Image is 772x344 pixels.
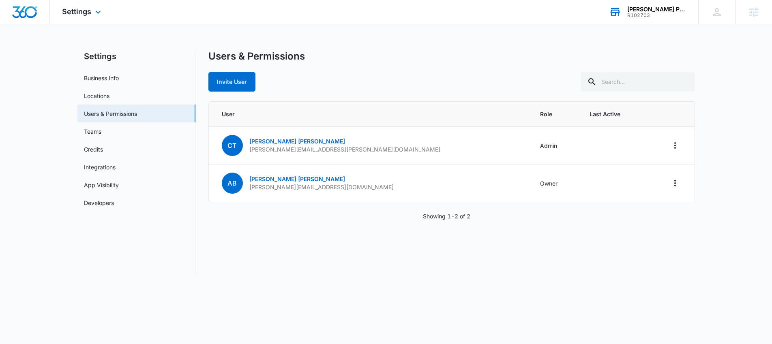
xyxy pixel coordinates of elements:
button: Actions [669,139,682,152]
a: Credits [84,145,103,154]
p: [PERSON_NAME][EMAIL_ADDRESS][DOMAIN_NAME] [249,183,394,191]
a: [PERSON_NAME] [PERSON_NAME] [249,138,345,145]
span: User [222,110,521,118]
h1: Users & Permissions [208,50,305,62]
a: Locations [84,92,109,100]
p: [PERSON_NAME][EMAIL_ADDRESS][PERSON_NAME][DOMAIN_NAME] [249,145,440,154]
span: AB [222,173,243,194]
span: Settings [62,7,91,16]
a: Users & Permissions [84,109,137,118]
button: Actions [669,177,682,190]
td: Owner [530,165,579,202]
a: Developers [84,199,114,207]
a: Teams [84,127,101,136]
a: AB [222,180,243,187]
div: account name [627,6,686,13]
a: [PERSON_NAME] [PERSON_NAME] [249,175,345,182]
h2: Settings [77,50,195,62]
a: Business Info [84,74,119,82]
a: CT [222,142,243,149]
span: Last Active [590,110,637,118]
a: Integrations [84,163,116,171]
span: CT [222,135,243,156]
a: App Visibility [84,181,119,189]
a: Invite User [208,78,255,85]
td: Admin [530,127,579,165]
input: Search... [581,72,695,92]
p: Showing 1-2 of 2 [423,212,470,220]
button: Invite User [208,72,255,92]
div: account id [627,13,686,18]
span: Role [540,110,570,118]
